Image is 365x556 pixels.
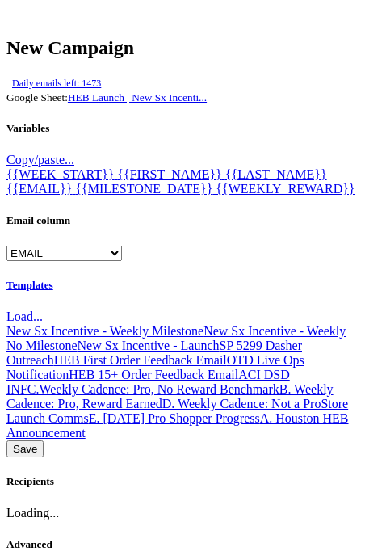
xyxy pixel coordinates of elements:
[6,440,44,457] button: Save
[6,77,107,89] a: Daily emails left: 1473
[6,353,304,381] a: OTD Live Ops Notification
[6,538,359,551] h5: Advanced
[6,324,346,352] a: New Sx Incentive - Weekly No Milestone
[6,411,349,440] a: A. Houston HEB Announcement
[6,182,75,196] a: {{EMAIL}}
[6,91,207,103] small: Google Sheet:
[78,339,220,352] a: New Sx Incentive - Launch
[225,167,327,181] a: {{LAST_NAME}}
[6,339,302,367] a: SP 5299 Dasher Outreach
[68,91,207,103] a: HEB Launch | New Sx Incenti...
[6,475,359,520] div: Loading...
[216,182,355,196] a: {{WEEKLY_REWARD}}
[89,411,260,425] a: E. [DATE] Pro Shopper Progress
[6,167,117,181] a: {{WEEK_START}}
[6,37,359,59] h2: New Campaign
[27,382,279,396] a: C.Weekly Cadence: Pro, No Reward Benchmark
[117,167,224,181] a: {{FIRST_NAME}}
[6,368,290,396] a: ACI DSD INF
[69,368,238,381] a: HEB 15+ Order Feedback Email
[6,214,359,227] h5: Email column
[75,182,216,196] a: {{MILESTONE_DATE}}
[54,353,227,367] a: HEB First Order Feedback Email
[6,122,359,135] h5: Variables
[6,382,334,411] a: B. Weekly Cadence: Pro, Reward Earned
[6,74,107,93] span: Daily emails left: 1473
[6,475,359,488] h5: Recipients
[162,397,321,411] a: D. Weekly Cadence: Not a Pro
[6,153,74,166] a: Copy/paste...
[6,397,348,425] a: Store Launch Comms
[6,324,203,338] a: New Sx Incentive - Weekly Milestone
[6,310,43,323] a: Load...
[6,279,53,291] a: Templates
